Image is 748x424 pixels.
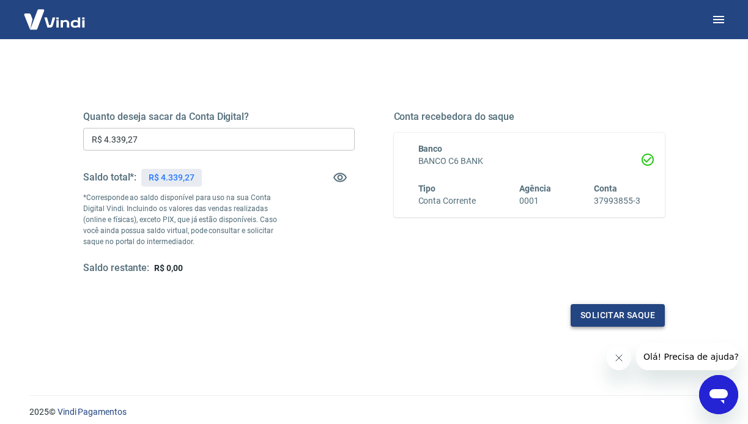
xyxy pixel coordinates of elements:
h5: Quanto deseja sacar da Conta Digital? [83,111,355,123]
h6: BANCO C6 BANK [418,155,641,168]
h5: Conta recebedora do saque [394,111,665,123]
p: 2025 © [29,406,719,418]
h6: 0001 [519,195,551,207]
a: Vindi Pagamentos [57,407,127,417]
h5: Saldo total*: [83,171,136,184]
h6: 37993855-3 [594,195,640,207]
img: Vindi [15,1,94,38]
p: R$ 4.339,27 [149,171,194,184]
span: Conta [594,184,617,193]
iframe: Mensagem da empresa [636,343,738,370]
span: Olá! Precisa de ajuda? [7,9,103,18]
p: *Corresponde ao saldo disponível para uso na sua Conta Digital Vindi. Incluindo os valores das ve... [83,192,287,247]
iframe: Botão para abrir a janela de mensagens [699,375,738,414]
h5: Saldo restante: [83,262,149,275]
button: Solicitar saque [571,304,665,327]
span: R$ 0,00 [154,263,183,273]
h6: Conta Corrente [418,195,476,207]
span: Banco [418,144,443,154]
span: Agência [519,184,551,193]
iframe: Fechar mensagem [607,346,631,370]
span: Tipo [418,184,436,193]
